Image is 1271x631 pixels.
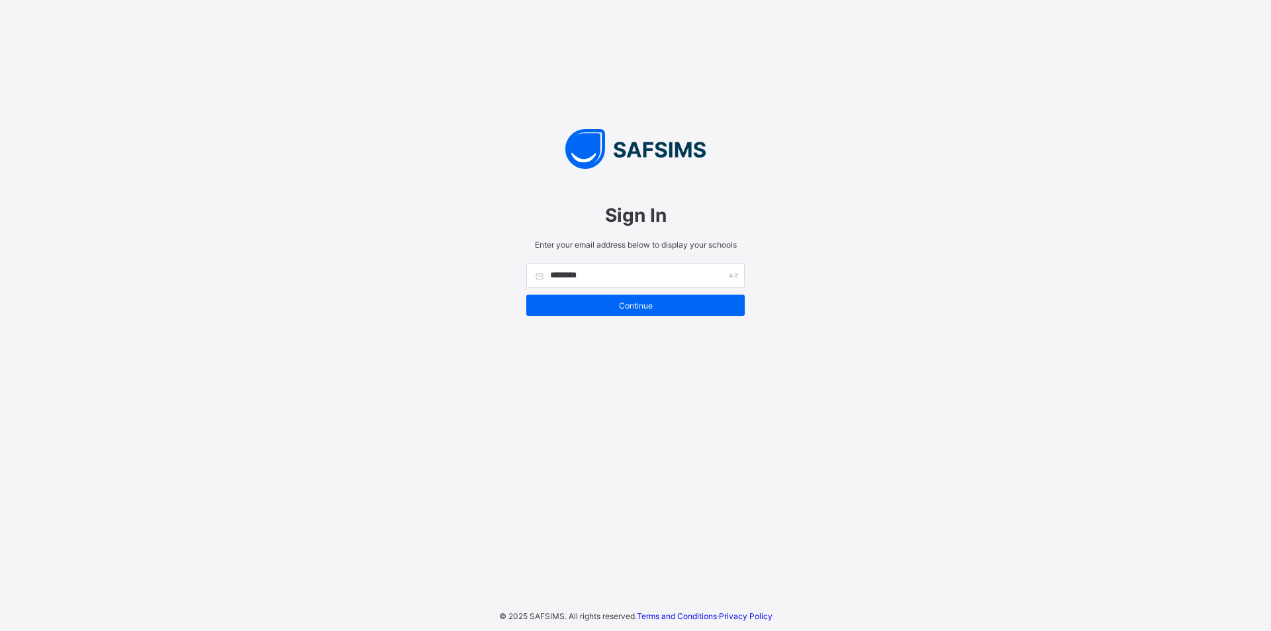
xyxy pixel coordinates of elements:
span: Continue [536,301,735,311]
span: Sign In [526,204,745,226]
a: Privacy Policy [719,611,773,621]
a: Terms and Conditions [637,611,717,621]
span: © 2025 SAFSIMS. All rights reserved. [499,611,637,621]
span: Enter your email address below to display your schools [526,240,745,250]
img: SAFSIMS Logo [513,129,758,169]
span: · [637,611,773,621]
